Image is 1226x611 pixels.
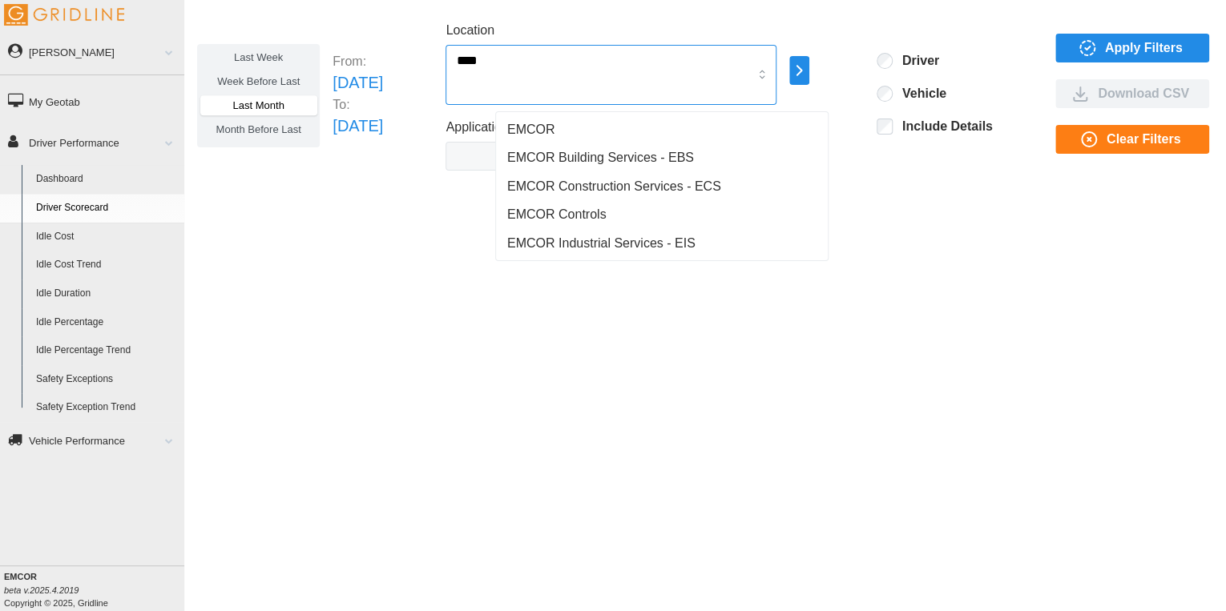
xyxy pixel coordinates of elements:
[29,223,184,251] a: Idle Cost
[29,194,184,223] a: Driver Scorecard
[234,51,283,63] span: Last Week
[217,75,300,87] span: Week Before Last
[29,308,184,337] a: Idle Percentage
[446,118,508,138] label: Application
[29,279,184,308] a: Idle Duration
[893,53,939,69] label: Driver
[1055,34,1209,62] button: Apply Filters
[333,95,383,114] p: To:
[333,52,383,70] p: From:
[507,177,721,196] span: EMCOR Construction Services - ECS
[893,86,946,102] label: Vehicle
[29,336,184,365] a: Idle Percentage Trend
[29,365,184,394] a: Safety Exceptions
[1107,126,1180,153] span: Clear Filters
[216,123,301,135] span: Month Before Last
[446,21,494,41] label: Location
[4,4,124,26] img: Gridline
[507,148,694,167] span: EMCOR Building Services - EBS
[893,119,993,135] label: Include Details
[507,120,555,139] span: EMCOR
[232,99,284,111] span: Last Month
[333,114,383,139] p: [DATE]
[29,393,184,422] a: Safety Exception Trend
[4,570,184,609] div: Copyright © 2025, Gridline
[1055,125,1209,154] button: Clear Filters
[507,205,607,224] span: EMCOR Controls
[1098,80,1189,107] span: Download CSV
[333,70,383,95] p: [DATE]
[1055,79,1209,108] button: Download CSV
[29,251,184,279] a: Idle Cost Trend
[4,585,79,595] i: beta v.2025.4.2019
[507,234,696,253] span: EMCOR Industrial Services - EIS
[29,165,184,194] a: Dashboard
[4,572,37,581] b: EMCOR
[1105,34,1183,62] span: Apply Filters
